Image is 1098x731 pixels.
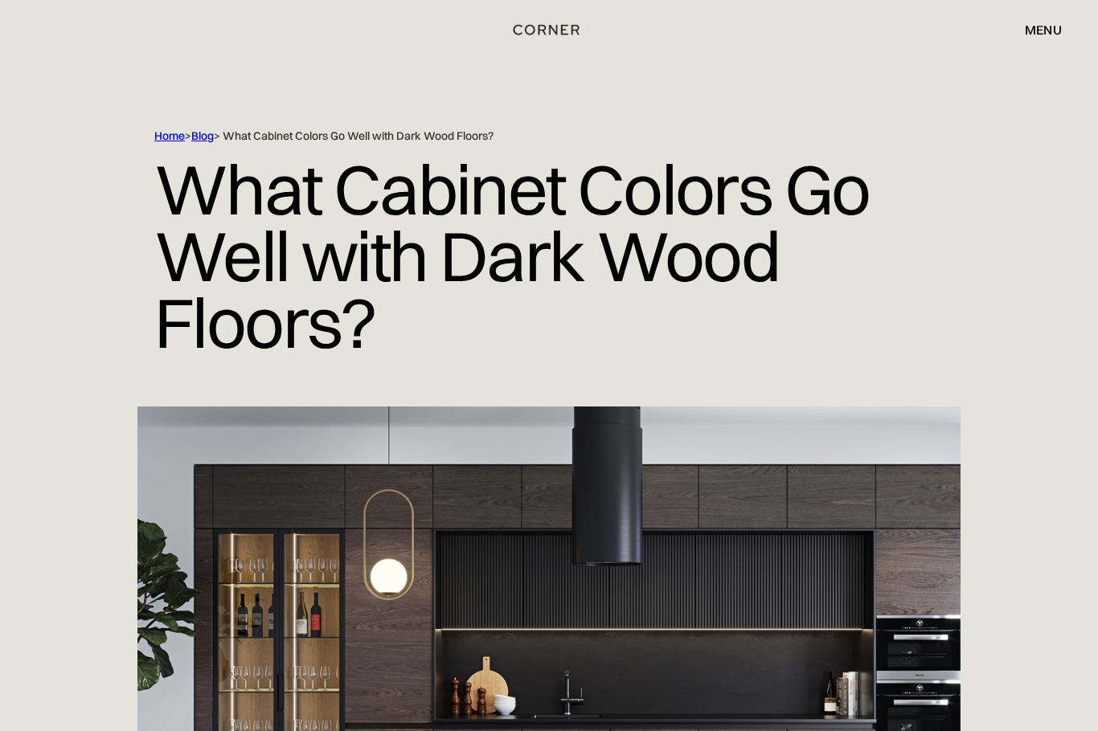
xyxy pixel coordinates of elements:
div: menu [1025,23,1062,36]
div: > > What Cabinet Colors Go Well with Dark Wood Floors? [154,129,910,144]
h1: What Cabinet Colors Go Well with Dark Wood Floors? [154,144,944,368]
a: home [494,19,604,40]
div: menu [1009,16,1062,43]
a: Blog [191,129,214,143]
a: Home [154,129,185,143]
